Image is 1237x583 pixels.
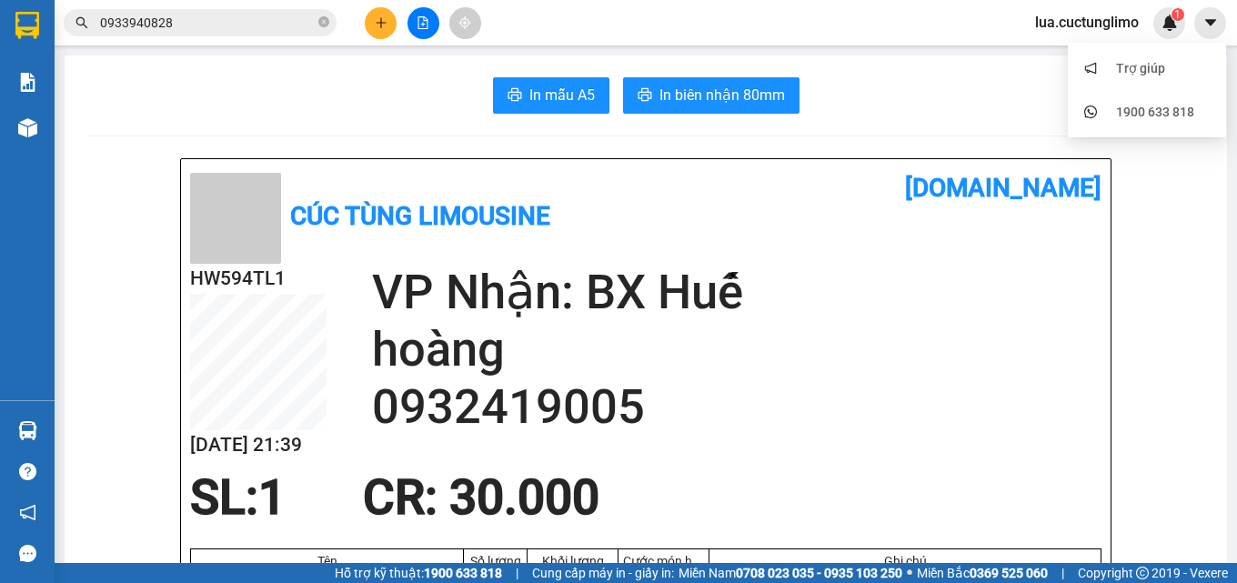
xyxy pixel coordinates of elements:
[529,84,595,106] span: In mẫu A5
[449,7,481,39] button: aim
[372,264,1101,321] h2: VP Nhận: BX Huế
[18,118,37,137] img: warehouse-icon
[9,9,264,77] li: Cúc Tùng Limousine
[75,16,88,29] span: search
[1116,102,1194,122] div: 1900 633 818
[1084,62,1097,75] span: notification
[679,563,902,583] span: Miền Nam
[1136,567,1149,579] span: copyright
[905,173,1101,203] b: [DOMAIN_NAME]
[1116,58,1165,78] div: Trợ giúp
[190,430,327,460] h2: [DATE] 21:39
[623,554,704,568] div: Cước món hàng
[290,201,550,231] b: Cúc Tùng Limousine
[468,554,522,568] div: Số lượng
[493,77,609,114] button: printerIn mẫu A5
[9,98,126,158] li: VP VP [GEOGRAPHIC_DATA] xe Limousine
[18,73,37,92] img: solution-icon
[318,16,329,27] span: close-circle
[19,545,36,562] span: message
[126,98,242,118] li: VP BX Huế
[372,321,1101,378] h2: hoàng
[907,569,912,577] span: ⚪️
[1084,106,1097,118] span: whats-app
[532,563,674,583] span: Cung cấp máy in - giấy in:
[1172,8,1184,21] sup: 1
[19,463,36,480] span: question-circle
[258,469,286,526] span: 1
[714,554,1096,568] div: Ghi chú
[1021,11,1153,34] span: lua.cuctunglimo
[917,563,1048,583] span: Miền Bắc
[100,13,315,33] input: Tìm tên, số ĐT hoặc mã đơn
[458,16,471,29] span: aim
[196,554,458,568] div: Tên
[15,12,39,39] img: logo-vxr
[424,566,502,580] strong: 1900 633 818
[372,378,1101,436] h2: 0932419005
[970,566,1048,580] strong: 0369 525 060
[508,87,522,105] span: printer
[365,7,397,39] button: plus
[417,16,429,29] span: file-add
[190,264,327,294] h2: HW594TL1
[1174,8,1181,21] span: 1
[335,563,502,583] span: Hỗ trợ kỹ thuật:
[1162,15,1178,31] img: icon-new-feature
[659,84,785,106] span: In biên nhận 80mm
[375,16,387,29] span: plus
[1061,563,1064,583] span: |
[1202,15,1219,31] span: caret-down
[623,77,800,114] button: printerIn biên nhận 80mm
[19,504,36,521] span: notification
[190,469,258,526] span: SL:
[407,7,439,39] button: file-add
[638,87,652,105] span: printer
[516,563,518,583] span: |
[18,421,37,440] img: warehouse-icon
[318,15,329,32] span: close-circle
[1194,7,1226,39] button: caret-down
[363,469,599,526] span: CR : 30.000
[532,554,613,568] div: Khối lượng
[736,566,902,580] strong: 0708 023 035 - 0935 103 250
